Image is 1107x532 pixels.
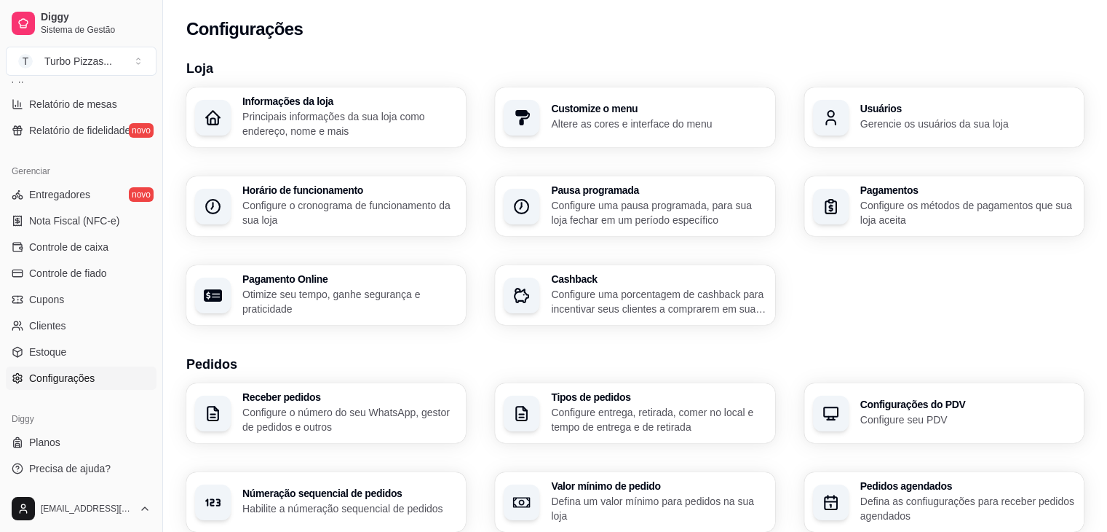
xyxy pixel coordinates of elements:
[6,314,156,337] a: Clientes
[6,491,156,526] button: [EMAIL_ADDRESS][DOMAIN_NAME]
[242,109,457,138] p: Principais informações da sua loja como endereço, nome e mais
[6,209,156,232] a: Nota Fiscal (NFC-e)
[860,103,1075,114] h3: Usuários
[186,472,466,532] button: Númeração sequencial de pedidosHabilite a númeração sequencial de pedidos
[186,17,303,41] h2: Configurações
[6,457,156,480] a: Precisa de ajuda?
[29,345,66,359] span: Estoque
[29,123,130,138] span: Relatório de fidelidade
[495,265,774,325] button: CashbackConfigure uma porcentagem de cashback para incentivar seus clientes a comprarem em sua loja
[186,354,1084,375] h3: Pedidos
[29,461,111,476] span: Precisa de ajuda?
[551,117,766,131] p: Altere as cores e interface do menu
[242,287,457,316] p: Otimize seu tempo, ganhe segurança e praticidade
[6,431,156,454] a: Planos
[242,392,457,402] h3: Receber pedidos
[551,405,766,434] p: Configure entrega, retirada, comer no local e tempo de entrega e de retirada
[6,235,156,259] a: Controle de caixa
[29,435,60,450] span: Planos
[6,262,156,285] a: Controle de fiado
[186,176,466,236] button: Horário de funcionamentoConfigure o cronograma de funcionamento da sua loja
[804,87,1084,147] button: UsuáriosGerencie os usuários da sua loja
[6,183,156,206] a: Entregadoresnovo
[29,318,66,333] span: Clientes
[860,117,1075,131] p: Gerencie os usuários da sua loja
[495,176,774,236] button: Pausa programadaConfigure uma pausa programada, para sua loja fechar em um período específico
[242,274,457,284] h3: Pagamento Online
[18,54,33,69] span: T
[804,176,1084,236] button: PagamentosConfigure os métodos de pagamentos que sua loja aceita
[551,185,766,195] h3: Pausa programada
[495,472,774,532] button: Valor mínimo de pedidoDefina um valor mínimo para pedidos na sua loja
[551,494,766,523] p: Defina um valor mínimo para pedidos na sua loja
[41,11,151,24] span: Diggy
[29,266,107,281] span: Controle de fiado
[551,103,766,114] h3: Customize o menu
[860,198,1075,227] p: Configure os métodos de pagamentos que sua loja aceita
[41,503,133,515] span: [EMAIL_ADDRESS][DOMAIN_NAME]
[6,367,156,390] a: Configurações
[860,481,1075,491] h3: Pedidos agendados
[6,407,156,431] div: Diggy
[860,494,1075,523] p: Defina as confiugurações para receber pedidos agendados
[6,93,156,116] a: Relatório de mesas
[6,288,156,311] a: Cupons
[551,392,766,402] h3: Tipos de pedidos
[6,47,156,76] button: Select a team
[551,481,766,491] h3: Valor mínimo de pedido
[495,383,774,443] button: Tipos de pedidosConfigure entrega, retirada, comer no local e tempo de entrega e de retirada
[551,198,766,227] p: Configure uma pausa programada, para sua loja fechar em um período específico
[242,198,457,227] p: Configure o cronograma de funcionamento da sua loja
[186,87,466,147] button: Informações da lojaPrincipais informações da sua loja como endereço, nome e mais
[6,6,156,41] a: DiggySistema de Gestão
[242,405,457,434] p: Configure o número do seu WhatsApp, gestor de pedidos e outros
[186,383,466,443] button: Receber pedidosConfigure o número do seu WhatsApp, gestor de pedidos e outros
[6,340,156,364] a: Estoque
[29,214,119,228] span: Nota Fiscal (NFC-e)
[29,240,108,254] span: Controle de caixa
[29,187,90,202] span: Entregadores
[29,97,117,112] span: Relatório de mesas
[242,488,457,498] h3: Númeração sequencial de pedidos
[495,87,774,147] button: Customize o menuAltere as cores e interface do menu
[242,501,457,516] p: Habilite a númeração sequencial de pedidos
[186,265,466,325] button: Pagamento OnlineOtimize seu tempo, ganhe segurança e praticidade
[860,412,1075,427] p: Configure seu PDV
[860,185,1075,195] h3: Pagamentos
[186,58,1084,79] h3: Loja
[804,383,1084,443] button: Configurações do PDVConfigure seu PDV
[551,287,766,316] p: Configure uma porcentagem de cashback para incentivar seus clientes a comprarem em sua loja
[41,24,151,36] span: Sistema de Gestão
[29,371,95,386] span: Configurações
[551,274,766,284] h3: Cashback
[29,292,64,307] span: Cupons
[860,399,1075,410] h3: Configurações do PDV
[242,185,457,195] h3: Horário de funcionamento
[6,160,156,183] div: Gerenciar
[6,119,156,142] a: Relatório de fidelidadenovo
[804,472,1084,532] button: Pedidos agendadosDefina as confiugurações para receber pedidos agendados
[44,54,112,69] div: Turbo Pizzas ...
[242,96,457,106] h3: Informações da loja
